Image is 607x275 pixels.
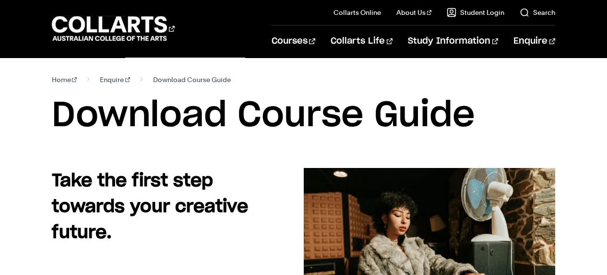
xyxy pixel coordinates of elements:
[52,73,77,86] a: Home
[396,8,432,17] a: About Us
[52,172,248,241] strong: Take the first step towards your creative future.
[447,8,504,17] a: Student Login
[272,25,315,57] a: Courses
[513,25,555,57] a: Enquire
[52,94,556,137] h1: Download Course Guide
[100,73,130,86] a: Enquire
[52,15,175,42] div: Go to homepage
[333,8,381,17] a: Collarts Online
[331,25,393,57] a: Collarts Life
[520,8,555,17] a: Search
[408,25,498,57] a: Study Information
[153,73,231,86] span: Download Course Guide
